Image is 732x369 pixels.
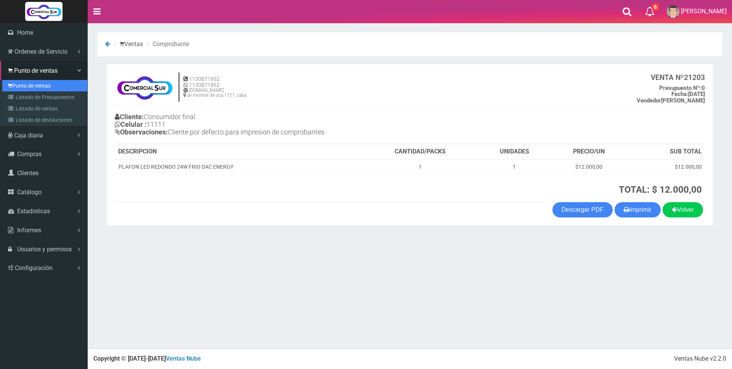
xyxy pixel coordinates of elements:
span: Configuración [15,264,53,272]
strong: TOTAL: $ 12.000,00 [619,184,702,195]
a: Volver [663,202,703,217]
div: Ventas Nube v2.2.0 [674,355,726,363]
span: Home [17,29,33,36]
span: Caja diaria [14,132,43,139]
b: 0 [659,85,705,91]
h6: [DOMAIN_NAME] av montes de oca 1721, caba [183,88,246,98]
a: Listado de devoluciones [2,114,87,126]
span: Clientes [17,169,39,177]
th: DESCRIPCION [115,144,362,160]
strong: Fecha: [671,91,688,97]
b: 21203 [651,73,705,82]
span: 6 [652,3,659,11]
a: Descargar PDF [552,202,613,217]
th: CANTIDAD/PACKS [362,144,478,160]
th: UNIDADES [478,144,551,160]
span: Punto de ventas [14,67,58,74]
th: SUB TOTAL [627,144,705,160]
li: Ventas [112,40,143,49]
td: 1 [362,160,478,174]
span: Catálogo [17,188,42,196]
b: [PERSON_NAME] [637,97,705,104]
b: [DATE] [671,91,705,97]
td: 1 [478,160,551,174]
img: f695dc5f3a855ddc19300c990e0c55a2.jpg [115,72,175,102]
a: Listado de Presupuestos [2,91,87,103]
span: Compras [17,150,42,158]
span: [PERSON_NAME] [681,8,727,15]
td: $12.000,00 [627,160,705,174]
img: User Image [667,5,679,18]
td: $12.000,00 [551,160,628,174]
a: Listado de ventas [2,103,87,114]
span: Ordenes de Servicio [14,48,67,55]
strong: Vendedor [637,97,661,104]
span: Usuarios y permisos [17,246,72,253]
b: Observaciones: [115,128,168,136]
span: Informes [17,227,41,234]
th: PRECIO/UN [551,144,628,160]
b: Cliente: [115,113,144,121]
strong: VENTA Nº [651,73,684,82]
b: Celular : [115,120,146,128]
span: Estadisticas [17,208,50,215]
strong: Copyright © [DATE]-[DATE] [93,355,201,362]
h4: Consumidor final 11111 Cliente por defecto para impresion de comprobantes [115,111,410,139]
a: Ventas Nube [166,355,201,362]
li: Comprobante [144,40,189,49]
img: Logo grande [25,2,63,21]
td: PLAFON LED REDONDO 24W FRIO DAC ENERGY [115,160,362,174]
button: Imprimir [615,202,661,217]
strong: Presupuesto Nº: [659,85,701,91]
a: Punto de ventas [2,80,87,91]
h5: 1130871952 1130871952 [183,76,246,88]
